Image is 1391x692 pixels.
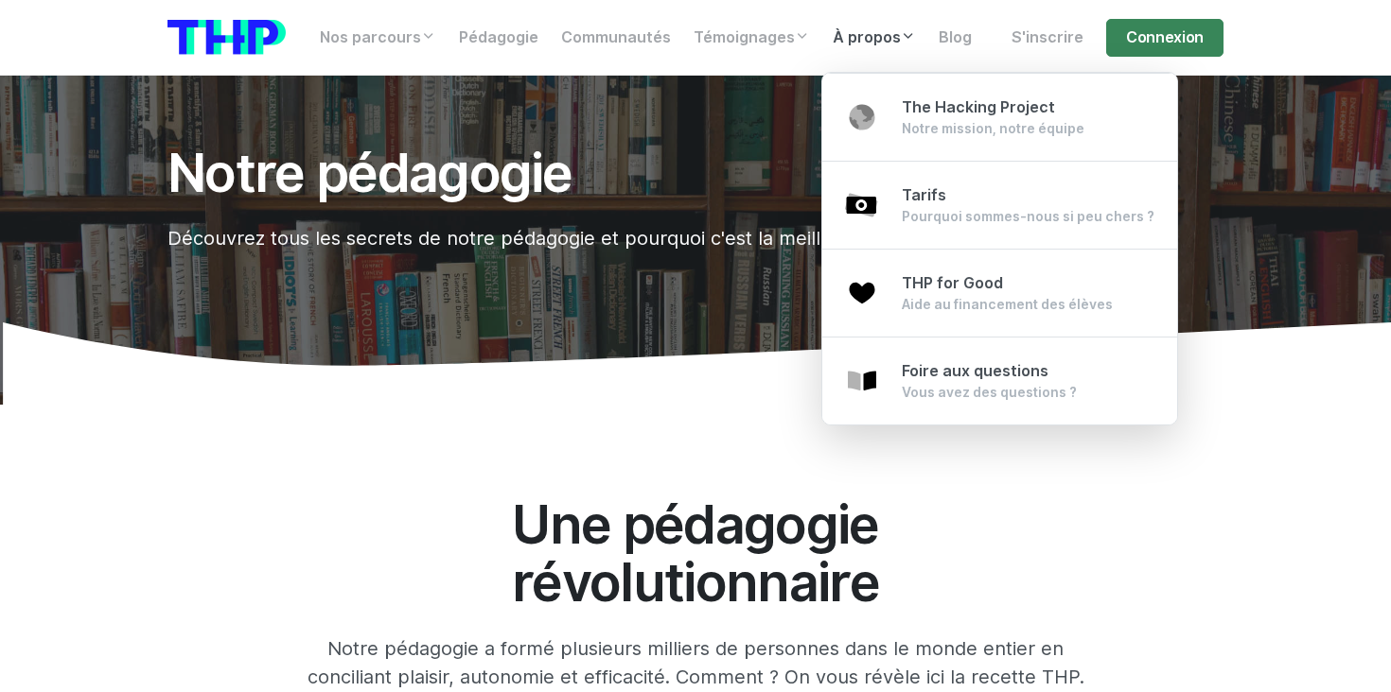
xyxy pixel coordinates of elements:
h2: Une pédagogie révolutionnaire [371,495,1021,612]
img: money-9ea4723cc1eb9d308b63524c92a724aa.svg [845,188,879,222]
span: Foire aux questions [902,362,1048,380]
span: The Hacking Project [902,98,1055,116]
a: À propos [821,19,927,57]
img: book-open-effebd538656b14b08b143ef14f57c46.svg [845,364,879,398]
a: S'inscrire [1000,19,1095,57]
a: The Hacking Project Notre mission, notre équipe [822,73,1177,162]
a: Tarifs Pourquoi sommes-nous si peu chers ? [822,161,1177,250]
div: Aide au financement des élèves [902,295,1113,314]
p: Découvrez tous les secrets de notre pédagogie et pourquoi c'est la meilleure. [167,225,1044,253]
a: Témoignages [682,19,821,57]
a: Communautés [550,19,682,57]
img: heart-3dc04c8027ce09cac19c043a17b15ac7.svg [845,276,879,310]
p: Notre pédagogie a formé plusieurs milliers de personnes dans le monde entier en conciliant plaisi... [303,634,1089,691]
span: Tarifs [902,186,946,204]
a: Connexion [1106,19,1224,57]
a: Nos parcours [308,19,448,57]
img: earth-532ca4cfcc951ee1ed9d08868e369144.svg [845,100,879,134]
h1: Notre pédagogie [167,144,1044,202]
div: Notre mission, notre équipe [902,119,1084,138]
a: Foire aux questions Vous avez des questions ? [822,337,1177,424]
span: THP for Good [902,274,1003,292]
a: Blog [927,19,983,57]
img: logo [167,20,286,55]
a: THP for Good Aide au financement des élèves [822,249,1177,337]
a: Pédagogie [448,19,550,57]
div: Vous avez des questions ? [902,383,1077,402]
div: Pourquoi sommes-nous si peu chers ? [902,207,1154,226]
